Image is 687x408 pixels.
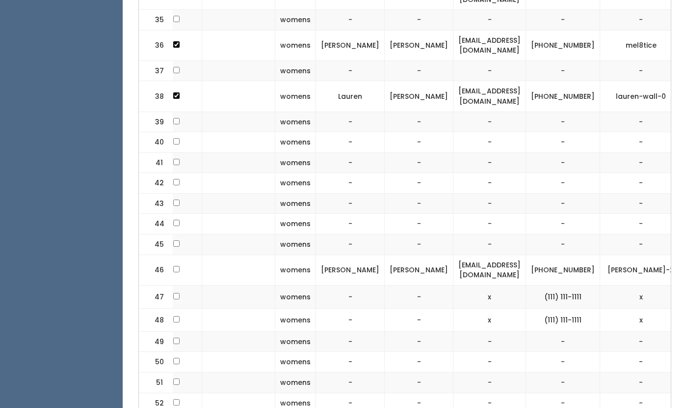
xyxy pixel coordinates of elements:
td: - [453,60,526,81]
td: - [526,173,600,194]
td: 50 [139,352,173,373]
td: - [385,372,453,393]
td: - [316,372,385,393]
td: womens [275,285,316,308]
td: [PHONE_NUMBER] [526,81,600,112]
td: - [316,173,385,194]
td: - [526,214,600,234]
td: - [600,331,682,352]
td: - [453,234,526,255]
td: - [526,112,600,132]
td: - [385,214,453,234]
td: [PERSON_NAME] [316,255,385,285]
td: - [316,331,385,352]
td: - [600,173,682,194]
td: - [385,152,453,173]
td: - [600,234,682,255]
td: - [316,10,385,30]
td: 41 [139,152,173,173]
td: - [600,132,682,153]
td: 40 [139,132,173,153]
td: - [316,234,385,255]
td: womens [275,372,316,393]
td: - [526,352,600,373]
td: - [316,132,385,153]
td: - [385,234,453,255]
td: 39 [139,112,173,132]
td: [EMAIL_ADDRESS][DOMAIN_NAME] [453,255,526,285]
td: - [453,214,526,234]
td: - [453,112,526,132]
td: womens [275,255,316,285]
td: 49 [139,331,173,352]
td: 45 [139,234,173,255]
td: - [600,372,682,393]
td: [PERSON_NAME] [385,30,453,60]
td: [EMAIL_ADDRESS][DOMAIN_NAME] [453,81,526,112]
td: 38 [139,81,173,112]
td: [PHONE_NUMBER] [526,255,600,285]
td: 51 [139,372,173,393]
td: - [453,193,526,214]
td: womens [275,10,316,30]
td: [PERSON_NAME] [316,30,385,60]
td: - [600,352,682,373]
td: - [526,331,600,352]
td: womens [275,81,316,112]
td: 46 [139,255,173,285]
td: [PERSON_NAME] [385,255,453,285]
td: 43 [139,193,173,214]
td: - [316,112,385,132]
td: - [526,10,600,30]
td: womens [275,308,316,331]
td: 47 [139,285,173,308]
td: womens [275,331,316,352]
td: lauren-wall-0 [600,81,682,112]
td: - [600,152,682,173]
td: - [385,308,453,331]
td: - [453,152,526,173]
td: - [316,285,385,308]
td: - [526,152,600,173]
td: - [526,372,600,393]
td: - [526,234,600,255]
td: womens [275,234,316,255]
td: - [316,193,385,214]
td: - [385,132,453,153]
td: Lauren [316,81,385,112]
td: - [453,372,526,393]
td: - [453,331,526,352]
td: womens [275,214,316,234]
td: - [600,214,682,234]
td: - [385,112,453,132]
td: (111) 111-1111 [526,285,600,308]
td: womens [275,60,316,81]
td: 37 [139,60,173,81]
td: womens [275,132,316,153]
td: 44 [139,214,173,234]
td: womens [275,173,316,194]
td: x [600,285,682,308]
td: womens [275,30,316,60]
td: mel8tice [600,30,682,60]
td: womens [275,152,316,173]
td: (111) 111-1111 [526,308,600,331]
td: - [453,132,526,153]
td: womens [275,352,316,373]
td: 35 [139,10,173,30]
td: - [600,112,682,132]
td: - [385,193,453,214]
td: x [453,308,526,331]
td: - [316,352,385,373]
td: - [600,10,682,30]
td: - [453,352,526,373]
td: - [600,60,682,81]
td: - [385,352,453,373]
td: - [385,285,453,308]
td: 36 [139,30,173,60]
td: 42 [139,173,173,194]
td: - [453,10,526,30]
td: - [385,60,453,81]
td: - [316,308,385,331]
td: womens [275,193,316,214]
